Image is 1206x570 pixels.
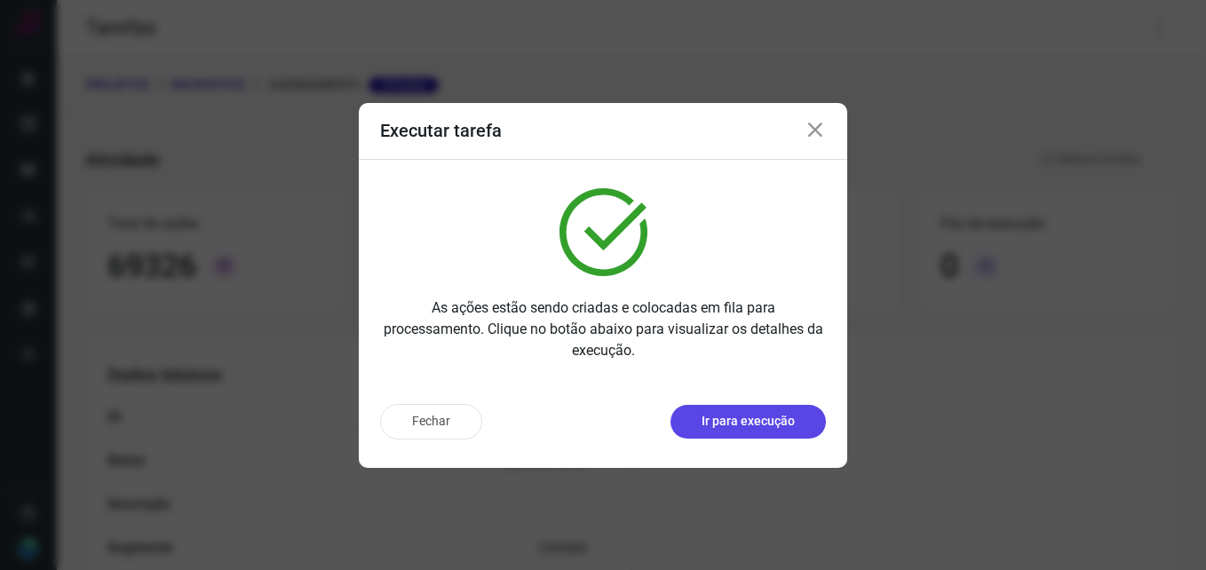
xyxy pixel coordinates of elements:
img: verified.svg [559,188,647,276]
p: As ações estão sendo criadas e colocadas em fila para processamento. Clique no botão abaixo para ... [380,297,826,361]
button: Fechar [380,404,482,439]
p: Ir para execução [702,412,795,431]
button: Ir para execução [670,405,826,439]
h3: Executar tarefa [380,120,502,141]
